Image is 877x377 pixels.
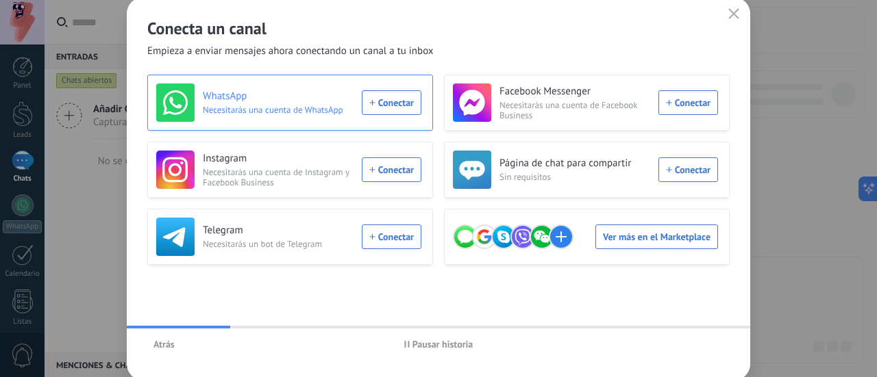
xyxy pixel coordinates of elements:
[412,339,473,349] span: Pausar historia
[203,239,354,249] span: Necesitarás un bot de Telegram
[203,224,354,237] h3: Telegram
[499,172,650,182] span: Sin requisitos
[203,152,354,166] h3: Instagram
[147,44,434,58] span: Empieza a enviar mensajes ahora conectando un canal a tu inbox
[147,18,730,39] h2: Conecta un canal
[147,334,181,354] button: Atrás
[398,334,480,354] button: Pausar historia
[203,167,354,187] span: Necesitarás una cuenta de Instagram y Facebook Business
[499,100,650,120] span: Necesitarás una cuenta de Facebook Business
[203,90,354,103] h3: WhatsApp
[499,85,650,99] h3: Facebook Messenger
[153,339,175,349] span: Atrás
[499,157,650,170] h3: Página de chat para compartir
[203,105,354,115] span: Necesitarás una cuenta de WhatsApp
